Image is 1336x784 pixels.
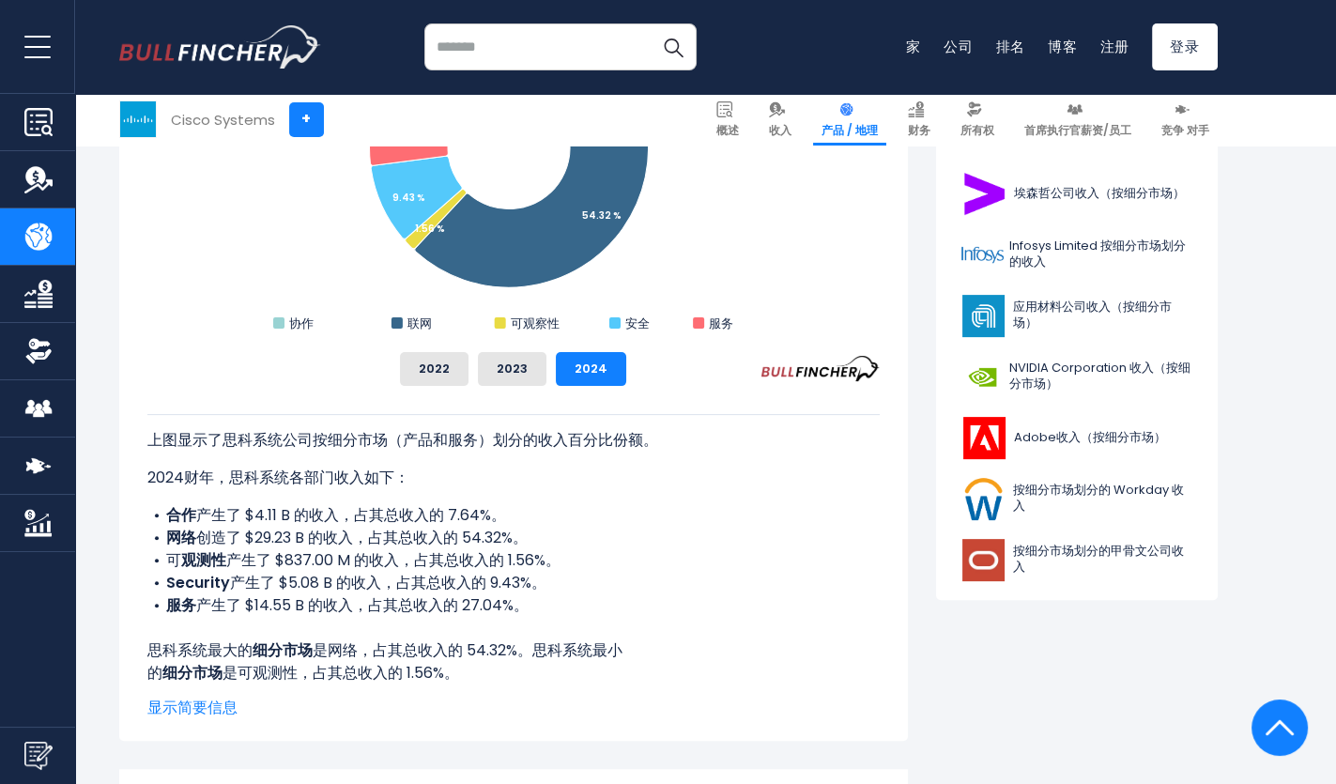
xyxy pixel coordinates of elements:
span: 应用材料公司收入（按细分市场） [1012,300,1191,331]
span: 收入 [769,123,791,138]
span: 财务 [908,123,930,138]
img: INFY标志 [961,234,1004,276]
a: Adobe收入（按细分市场） [950,412,1204,464]
button: 2022 [400,352,468,386]
li: 产生了 $14.55 B 的收入，占其总收入的 27.04%。 [147,594,880,617]
tspan: 54.32 % [582,208,622,223]
b: 服务 [166,594,196,616]
text: 协作 [289,315,314,332]
a: 产品 / 地理 [813,94,886,146]
a: 公司 [944,37,974,56]
img: NVDA 徽标 [961,356,1004,398]
a: 收入 [760,94,800,146]
b: 网络 [166,527,196,548]
text: 可观察性 [510,315,559,332]
button: 搜索 [650,23,697,70]
a: Infosys Limited 按细分市场划分的收入 [950,229,1204,281]
div: Cisco Systems [171,109,275,131]
a: 首席执行官薪资/员工 [1016,94,1140,146]
span: Adobe收入（按细分市场） [1014,430,1166,446]
li: 可 产生了 $837.00 M 的收入，占其总收入的 1.56%。 [147,549,880,572]
a: 所有权 [952,94,1003,146]
span: 概述 [716,123,739,138]
a: 埃森哲公司收入（按细分市场） [950,168,1204,220]
img: ACN标志 [961,173,1008,215]
a: 家 [906,37,921,56]
text: 服务 [709,315,733,332]
span: 竞争 对手 [1161,123,1209,138]
a: 博客 [1048,37,1078,56]
text: 安全 [624,315,649,332]
p: 2024财年，思科系统各部门收入如下： [147,467,880,489]
span: 所有权 [960,123,994,138]
span: 首席执行官薪资/员工 [1024,123,1131,138]
a: 按细分市场划分的 Workday 收入 [950,473,1204,525]
img: WDAY标志 [961,478,1007,520]
b: 合作 [166,504,196,526]
button: 2023 [478,352,546,386]
a: 竞争 对手 [1153,94,1218,146]
b: Security [166,572,230,593]
span: 埃森哲公司收入（按细分市场） [1014,186,1185,202]
tspan: 9.43 % [392,191,425,205]
span: NVIDIA Corporation 收入（按细分市场） [1009,361,1192,392]
a: + [289,102,324,137]
a: 注册 [1100,37,1130,56]
img: AMAT 标志 [961,295,1007,337]
li: 创造了 $29.23 B 的收入，占其总收入的 54.32%。 [147,527,880,549]
button: 2024 [556,352,626,386]
img: ADBE 标志 [961,417,1008,459]
text: 联网 [407,315,431,332]
img: CSCO logo [120,101,156,137]
b: 细分市场 [162,662,223,684]
tspan: 1.56 % [415,222,445,236]
a: 排名 [996,37,1026,56]
span: 按细分市场划分的 Workday 收入 [1012,483,1191,515]
a: 财务 [899,94,939,146]
span: 产品 / 地理 [822,123,878,138]
li: 产生了 $4.11 B 的收入，占其总收入的 7.64%。 [147,504,880,527]
a: NVIDIA Corporation 收入（按细分市场） [950,351,1204,403]
img: 所有权 [24,337,53,365]
b: 观测性 [181,549,226,571]
span: Infosys Limited 按细分市场划分的收入 [1009,238,1192,270]
span: Microsoft Corporation 收入（按细分市场） [1009,116,1192,148]
b: 细分市场 [253,639,313,661]
li: 产生了 $5.08 B 的收入，占其总收入的 9.43%。 [147,572,880,594]
p: 上图显示了思科系统公司按细分市场（产品和服务）划分的收入百分比份额。 [147,429,880,452]
a: 按细分市场划分的甲骨文公司收入 [950,534,1204,586]
a: 进入首页 [119,25,321,69]
img: ORCL 标志 [961,539,1007,581]
img: 红腹鱼标志 [119,25,321,69]
a: 应用材料公司收入（按细分市场） [950,290,1204,342]
span: 按细分市场划分的甲骨文公司收入 [1012,544,1191,576]
font: 思科系统最大的 是网络，占其总收入的 54.32%。思科系统最小 的 是可观测性，占其总收入的 1.56%。 [147,639,622,684]
a: 概述 [708,94,747,146]
a: 登录 [1152,23,1218,70]
span: 显示简要信息 [147,697,880,719]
